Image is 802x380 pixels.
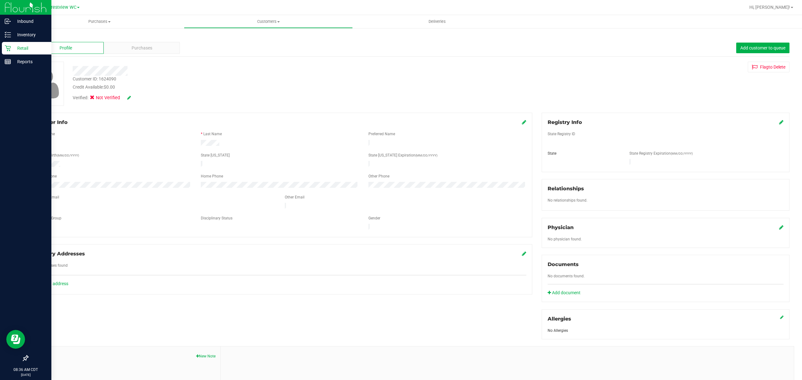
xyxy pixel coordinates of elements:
label: State [US_STATE] [201,152,230,158]
p: Inventory [11,31,49,39]
span: $0.00 [104,85,115,90]
label: Home Phone [201,173,223,179]
label: Last Name [203,131,222,137]
inline-svg: Inventory [5,32,11,38]
div: Credit Available: [73,84,449,90]
label: Other Email [285,194,305,200]
div: State [543,151,625,156]
inline-svg: Inbound [5,18,11,24]
button: Flagto Delete [748,62,789,72]
span: Customers [184,19,352,24]
label: No relationships found. [548,198,587,203]
span: No physician found. [548,237,582,241]
button: New Note [196,353,216,359]
label: Gender [368,215,380,221]
span: Allergies [548,316,571,322]
span: Physician [548,224,574,230]
div: No Allergies [548,328,784,333]
label: State Registry Expiration [629,151,693,156]
label: Date of Birth [36,152,79,158]
span: Not Verified [96,95,121,101]
p: Inbound [11,18,49,25]
span: Notes [33,351,216,359]
span: Deliveries [420,19,454,24]
span: Relationships [548,186,584,192]
span: No documents found. [548,274,585,278]
span: Documents [548,261,579,267]
span: Hi, [PERSON_NAME]! [749,5,790,10]
span: (MM/DD/YYYY) [671,152,693,155]
div: Customer ID: 1624090 [73,76,116,82]
label: State [US_STATE] Expiration [368,152,437,158]
label: Other Phone [368,173,389,179]
span: Add customer to queue [740,45,785,50]
label: State Registry ID [548,131,575,137]
label: Disciplinary Status [201,215,232,221]
inline-svg: Retail [5,45,11,51]
label: Preferred Name [368,131,395,137]
span: Registry Info [548,119,582,125]
inline-svg: Reports [5,59,11,65]
span: (MM/DD/YYYY) [415,154,437,157]
button: Add customer to queue [736,43,789,53]
a: Customers [184,15,353,28]
a: Purchases [15,15,184,28]
p: Retail [11,44,49,52]
a: Add document [548,290,584,296]
span: (MM/DD/YYYY) [57,154,79,157]
p: Reports [11,58,49,65]
span: Crestview WC [48,5,76,10]
span: Purchases [15,19,184,24]
span: Delivery Addresses [34,251,85,257]
div: Verified: [73,95,131,101]
span: Purchases [132,45,152,51]
p: 08:36 AM CDT [3,367,49,372]
iframe: Resource center [6,330,25,349]
p: [DATE] [3,372,49,377]
span: Profile [60,45,72,51]
a: Deliveries [353,15,522,28]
